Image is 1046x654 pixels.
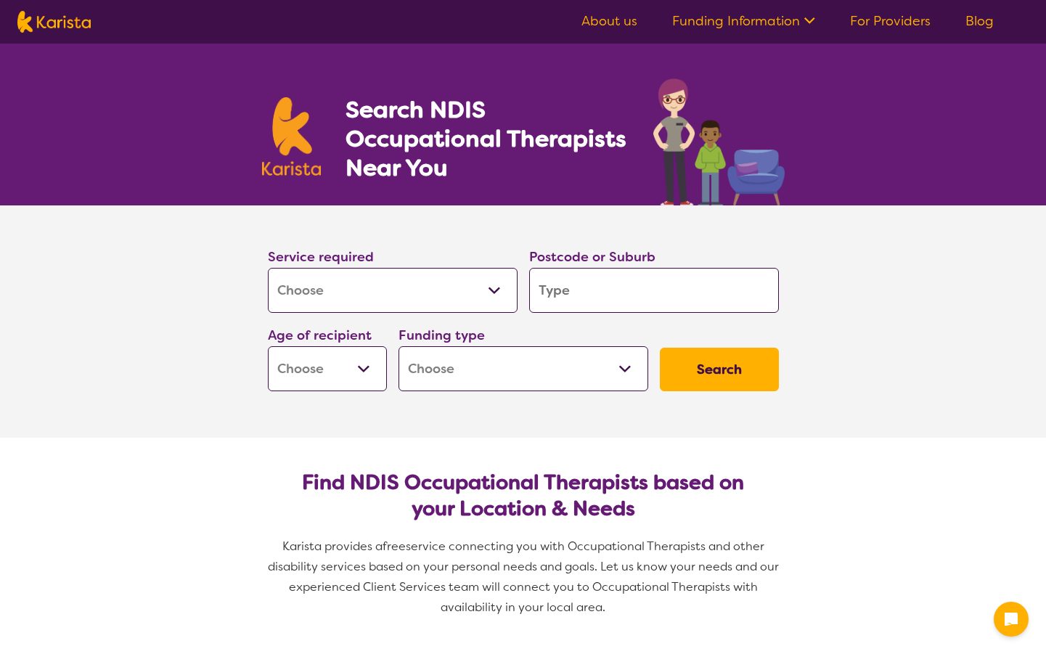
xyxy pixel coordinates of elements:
label: Service required [268,248,374,266]
a: Blog [965,12,994,30]
img: Karista logo [17,11,91,33]
img: Karista logo [262,97,322,176]
a: Funding Information [672,12,815,30]
label: Age of recipient [268,327,372,344]
h1: Search NDIS Occupational Therapists Near You [346,95,628,182]
img: occupational-therapy [653,78,785,205]
label: Postcode or Suburb [529,248,655,266]
span: service connecting you with Occupational Therapists and other disability services based on your p... [268,539,782,615]
input: Type [529,268,779,313]
span: Karista provides a [282,539,383,554]
label: Funding type [399,327,485,344]
a: About us [581,12,637,30]
button: Search [660,348,779,391]
a: For Providers [850,12,931,30]
span: free [383,539,406,554]
h2: Find NDIS Occupational Therapists based on your Location & Needs [279,470,767,522]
